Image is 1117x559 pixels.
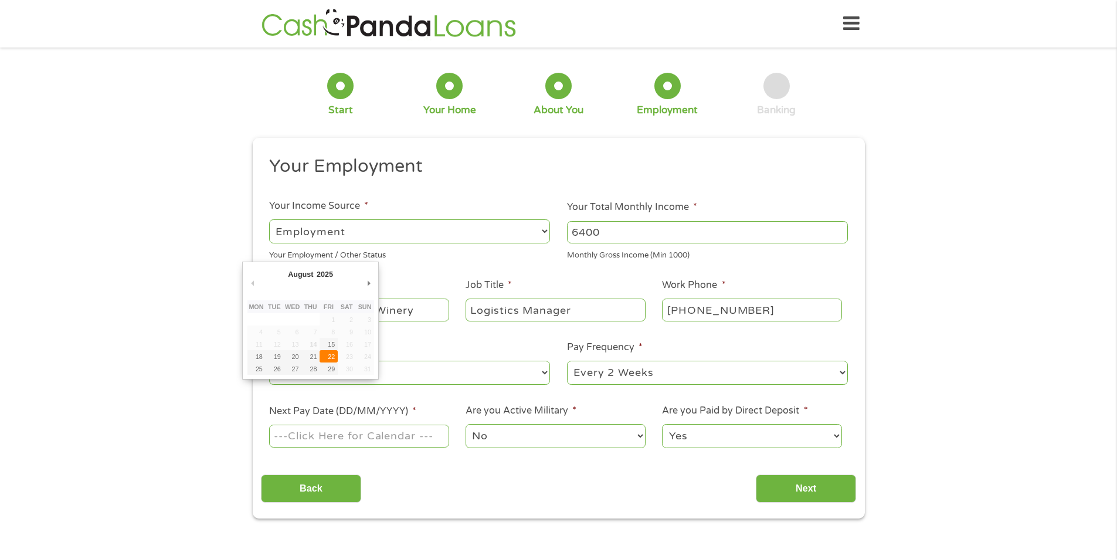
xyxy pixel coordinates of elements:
input: 1800 [567,221,848,243]
label: Next Pay Date (DD/MM/YYYY) [269,405,416,418]
input: Use the arrow keys to pick a date [269,425,449,447]
button: 15 [320,338,338,350]
abbr: Tuesday [268,303,281,310]
label: Your Total Monthly Income [567,201,697,214]
div: August [286,266,315,282]
div: Monthly Gross Income (Min 1000) [567,246,848,262]
img: GetLoanNow Logo [258,7,520,40]
input: Back [261,475,361,503]
button: 25 [247,362,266,375]
button: 29 [320,362,338,375]
abbr: Thursday [304,303,317,310]
abbr: Wednesday [285,303,300,310]
div: Employment [637,104,698,117]
abbr: Sunday [358,303,372,310]
abbr: Saturday [341,303,353,310]
h2: Your Employment [269,155,839,178]
label: Your Income Source [269,200,368,212]
label: Work Phone [662,279,725,292]
label: Are you Active Military [466,405,576,417]
label: Pay Frequency [567,341,643,354]
abbr: Monday [249,303,263,310]
input: Next [756,475,856,503]
div: Banking [757,104,796,117]
div: Start [328,104,353,117]
abbr: Friday [324,303,334,310]
div: Your Employment / Other Status [269,246,550,262]
label: Job Title [466,279,512,292]
button: 28 [301,362,320,375]
button: 26 [265,362,283,375]
input: (231) 754-4010 [662,299,841,321]
button: 19 [265,350,283,362]
button: 18 [247,350,266,362]
div: 2025 [315,266,334,282]
button: 20 [283,350,301,362]
button: 22 [320,350,338,362]
input: Cashier [466,299,645,321]
button: 21 [301,350,320,362]
label: Are you Paid by Direct Deposit [662,405,807,417]
button: Previous Month [247,275,258,291]
div: About You [534,104,583,117]
div: Your Home [423,104,476,117]
button: Next Month [364,275,374,291]
button: 27 [283,362,301,375]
